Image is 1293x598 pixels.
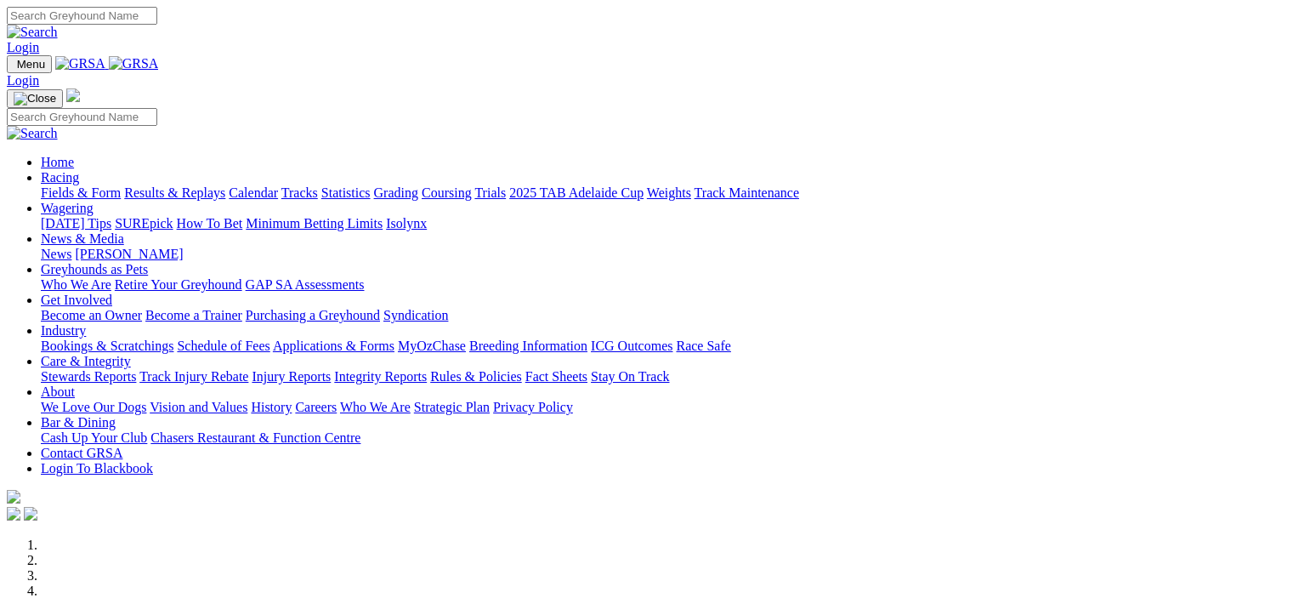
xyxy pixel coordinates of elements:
[374,185,418,200] a: Grading
[252,369,331,384] a: Injury Reports
[41,323,86,338] a: Industry
[115,277,242,292] a: Retire Your Greyhound
[41,308,1286,323] div: Get Involved
[41,216,111,231] a: [DATE] Tips
[414,400,490,414] a: Strategic Plan
[75,247,183,261] a: [PERSON_NAME]
[7,89,63,108] button: Toggle navigation
[281,185,318,200] a: Tracks
[41,384,75,399] a: About
[115,216,173,231] a: SUREpick
[591,339,672,353] a: ICG Outcomes
[469,339,587,353] a: Breeding Information
[41,185,1286,201] div: Racing
[295,400,337,414] a: Careers
[7,7,157,25] input: Search
[525,369,587,384] a: Fact Sheets
[7,507,20,521] img: facebook.svg
[430,369,522,384] a: Rules & Policies
[41,446,122,460] a: Contact GRSA
[7,73,39,88] a: Login
[41,339,173,353] a: Bookings & Scratchings
[695,185,799,200] a: Track Maintenance
[55,56,105,71] img: GRSA
[41,308,142,322] a: Become an Owner
[251,400,292,414] a: History
[273,339,394,353] a: Applications & Forms
[41,201,94,215] a: Wagering
[422,185,472,200] a: Coursing
[41,430,1286,446] div: Bar & Dining
[41,430,147,445] a: Cash Up Your Club
[41,247,71,261] a: News
[41,369,136,384] a: Stewards Reports
[7,126,58,141] img: Search
[41,216,1286,231] div: Wagering
[7,490,20,504] img: logo-grsa-white.png
[150,430,360,445] a: Chasers Restaurant & Function Centre
[177,216,243,231] a: How To Bet
[24,507,37,521] img: twitter.svg
[7,55,52,73] button: Toggle navigation
[145,308,242,322] a: Become a Trainer
[474,185,506,200] a: Trials
[41,170,79,185] a: Racing
[41,185,121,200] a: Fields & Form
[509,185,644,200] a: 2025 TAB Adelaide Cup
[7,25,58,40] img: Search
[41,247,1286,262] div: News & Media
[139,369,248,384] a: Track Injury Rebate
[17,58,45,71] span: Menu
[109,56,159,71] img: GRSA
[321,185,371,200] a: Statistics
[177,339,269,353] a: Schedule of Fees
[246,216,383,231] a: Minimum Betting Limits
[383,308,448,322] a: Syndication
[7,40,39,54] a: Login
[41,277,111,292] a: Who We Are
[41,400,1286,415] div: About
[398,339,466,353] a: MyOzChase
[246,308,380,322] a: Purchasing a Greyhound
[41,415,116,430] a: Bar & Dining
[340,400,411,414] a: Who We Are
[229,185,278,200] a: Calendar
[676,339,730,353] a: Race Safe
[7,108,157,126] input: Search
[41,461,153,476] a: Login To Blackbook
[150,400,247,414] a: Vision and Values
[591,369,669,384] a: Stay On Track
[124,185,225,200] a: Results & Replays
[14,92,56,105] img: Close
[41,231,124,246] a: News & Media
[386,216,427,231] a: Isolynx
[41,293,112,307] a: Get Involved
[246,277,365,292] a: GAP SA Assessments
[41,262,148,276] a: Greyhounds as Pets
[41,277,1286,293] div: Greyhounds as Pets
[41,400,146,414] a: We Love Our Dogs
[41,339,1286,354] div: Industry
[41,354,131,368] a: Care & Integrity
[66,88,80,102] img: logo-grsa-white.png
[41,155,74,169] a: Home
[493,400,573,414] a: Privacy Policy
[334,369,427,384] a: Integrity Reports
[41,369,1286,384] div: Care & Integrity
[647,185,691,200] a: Weights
